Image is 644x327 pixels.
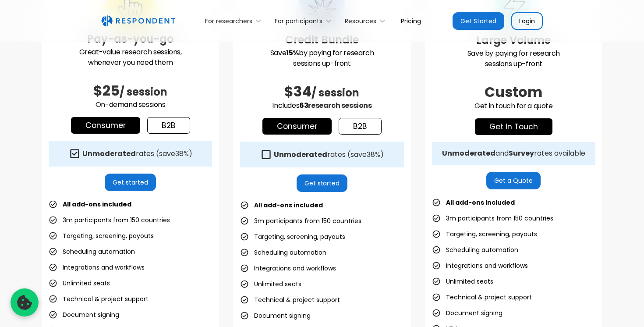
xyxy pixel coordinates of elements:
[105,174,156,191] a: Get started
[93,81,120,100] span: $25
[240,100,403,111] p: Includes
[442,149,585,158] div: and rates available
[432,101,595,111] p: Get in touch for a quote
[432,244,518,256] li: Scheduling automation
[49,293,149,305] li: Technical & project support
[442,148,495,158] strong: Unmoderated
[240,262,336,274] li: Integrations and workflows
[308,100,372,110] span: research sessions
[262,118,332,135] a: Consumer
[101,15,175,27] img: Untitled UI logotext
[286,48,299,58] strong: 15%
[284,82,311,101] span: $34
[432,275,493,288] li: Unlimited seats
[200,11,270,31] div: For researchers
[240,294,340,306] li: Technical & project support
[311,85,359,100] span: / session
[432,228,537,240] li: Targeting, screening, payouts
[82,149,136,159] strong: Unmoderated
[240,215,361,227] li: 3m participants from 150 countries
[432,291,532,303] li: Technical & project support
[254,201,323,210] strong: All add-ons included
[299,100,308,110] span: 63
[120,85,167,99] span: / session
[71,117,140,134] a: Consumer
[240,48,403,69] p: Save by paying for research sessions up-front
[509,148,534,158] strong: Survey
[49,261,145,274] li: Integrations and workflows
[345,17,376,25] div: Resources
[339,118,382,135] a: b2b
[205,17,252,25] div: For researchers
[49,277,110,289] li: Unlimited seats
[432,48,595,69] p: Save by paying for research sessions up-front
[63,200,131,209] strong: All add-ons included
[297,174,348,192] a: Get started
[49,309,119,321] li: Document signing
[274,150,384,159] div: rates (save )
[240,278,301,290] li: Unlimited seats
[432,259,528,272] li: Integrations and workflows
[147,117,190,134] a: b2b
[394,11,428,31] a: Pricing
[275,17,322,25] div: For participants
[240,231,345,243] li: Targeting, screening, payouts
[446,198,515,207] strong: All add-ons included
[511,12,543,30] a: Login
[49,245,135,258] li: Scheduling automation
[453,12,504,30] a: Get Started
[340,11,394,31] div: Resources
[240,246,326,259] li: Scheduling automation
[175,149,189,159] span: 38%
[49,214,170,226] li: 3m participants from 150 countries
[367,149,380,160] span: 38%
[101,15,175,27] a: home
[432,212,553,224] li: 3m participants from 150 countries
[270,11,340,31] div: For participants
[486,172,541,189] a: Get a Quote
[49,47,212,68] p: Great-value research sessions, whenever you need them
[274,149,327,160] strong: Unmoderated
[49,230,154,242] li: Targeting, screening, payouts
[432,307,502,319] li: Document signing
[485,82,542,102] span: Custom
[240,309,311,322] li: Document signing
[475,118,552,135] a: get in touch
[82,149,192,158] div: rates (save )
[49,100,212,110] p: On-demand sessions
